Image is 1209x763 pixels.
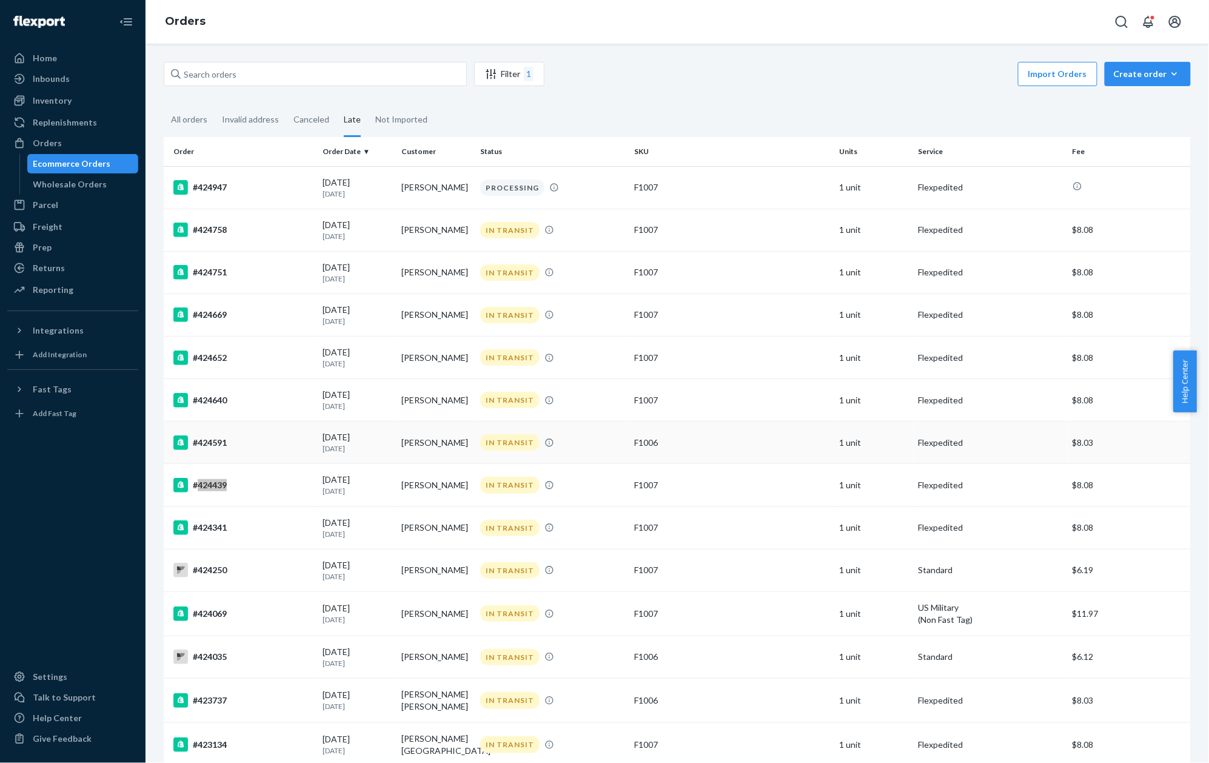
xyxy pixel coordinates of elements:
td: $8.03 [1068,679,1191,723]
div: F1007 [634,224,830,236]
div: [DATE] [323,733,392,756]
div: IN TRANSIT [480,692,540,708]
a: Add Fast Tag [7,404,138,423]
div: #424669 [173,308,313,322]
p: [DATE] [323,358,392,369]
div: #423737 [173,693,313,708]
div: IN TRANSIT [480,605,540,622]
div: IN TRANSIT [480,392,540,408]
p: Flexpedited [919,181,1063,193]
button: Help Center [1173,351,1197,412]
a: Inbounds [7,69,138,89]
p: [DATE] [323,614,392,625]
div: [DATE] [323,602,392,625]
button: Import Orders [1018,62,1097,86]
th: SKU [629,137,835,166]
div: [DATE] [323,559,392,582]
div: Inbounds [33,73,70,85]
div: Not Imported [375,104,427,135]
div: #424640 [173,393,313,408]
div: F1007 [634,522,830,534]
div: [DATE] [323,474,392,496]
button: Filter [474,62,544,86]
div: Customer [401,146,471,156]
div: #424439 [173,478,313,492]
div: Give Feedback [33,733,92,745]
a: Freight [7,217,138,237]
td: $11.97 [1068,591,1191,636]
td: 1 unit [835,209,914,251]
div: Add Fast Tag [33,408,76,418]
p: Flexpedited [919,479,1063,491]
div: Replenishments [33,116,97,129]
td: [PERSON_NAME] [397,591,475,636]
td: [PERSON_NAME] [397,379,475,422]
div: Inventory [33,95,72,107]
td: $8.08 [1068,251,1191,294]
a: Orders [165,15,206,28]
a: Ecommerce Orders [27,154,139,173]
p: [DATE] [323,529,392,539]
div: #424591 [173,435,313,450]
td: [PERSON_NAME] [397,337,475,379]
div: #424751 [173,265,313,280]
button: Open account menu [1163,10,1187,34]
p: Flexpedited [919,352,1063,364]
div: Help Center [33,712,82,724]
div: [DATE] [323,389,392,411]
button: Give Feedback [7,729,138,748]
div: #423134 [173,738,313,752]
td: 1 unit [835,379,914,422]
td: $8.08 [1068,337,1191,379]
th: Fee [1068,137,1191,166]
td: $8.08 [1068,506,1191,549]
p: [DATE] [323,486,392,496]
div: IN TRANSIT [480,562,540,579]
td: 1 unit [835,591,914,636]
td: [PERSON_NAME] [397,251,475,294]
div: Create order [1114,68,1182,80]
th: Service [914,137,1068,166]
div: (Non Fast Tag) [919,614,1063,626]
div: [DATE] [323,219,392,241]
td: 1 unit [835,166,914,209]
td: 1 unit [835,549,914,591]
div: Filter [475,67,544,81]
div: [DATE] [323,689,392,711]
div: [DATE] [323,176,392,199]
p: [DATE] [323,745,392,756]
div: Home [33,52,57,64]
td: [PERSON_NAME] [397,294,475,336]
td: [PERSON_NAME] [397,506,475,549]
p: US Military [919,602,1063,614]
td: [PERSON_NAME] [397,636,475,678]
p: [DATE] [323,231,392,241]
td: 1 unit [835,294,914,336]
div: Invalid address [222,104,279,135]
p: [DATE] [323,316,392,326]
div: #424069 [173,607,313,621]
a: Orders [7,133,138,153]
button: Create order [1105,62,1191,86]
div: #424652 [173,351,313,365]
td: [PERSON_NAME] [397,549,475,591]
div: F1007 [634,266,830,278]
div: Settings [33,671,67,683]
p: [DATE] [323,401,392,411]
div: IN TRANSIT [480,736,540,753]
p: Flexpedited [919,694,1063,707]
div: Wholesale Orders [33,178,107,190]
div: F1007 [634,564,830,576]
a: Parcel [7,195,138,215]
div: F1007 [634,608,830,620]
div: F1006 [634,437,830,449]
p: [DATE] [323,571,392,582]
a: Add Integration [7,345,138,365]
a: Settings [7,667,138,687]
p: Flexpedited [919,437,1063,449]
a: Home [7,49,138,68]
td: $6.12 [1068,636,1191,678]
a: Help Center [7,708,138,728]
div: Talk to Support [33,691,96,704]
a: Prep [7,238,138,257]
